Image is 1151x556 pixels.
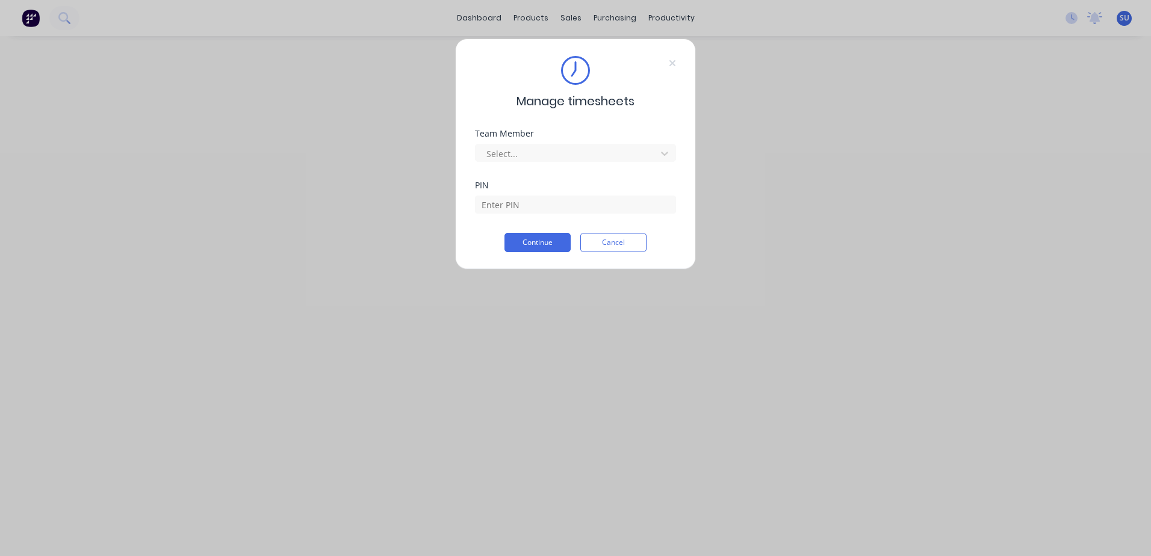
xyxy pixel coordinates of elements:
input: Enter PIN [475,196,676,214]
div: PIN [475,181,676,190]
span: Manage timesheets [517,92,634,110]
button: Cancel [580,233,647,252]
div: Team Member [475,129,676,138]
button: Continue [504,233,571,252]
